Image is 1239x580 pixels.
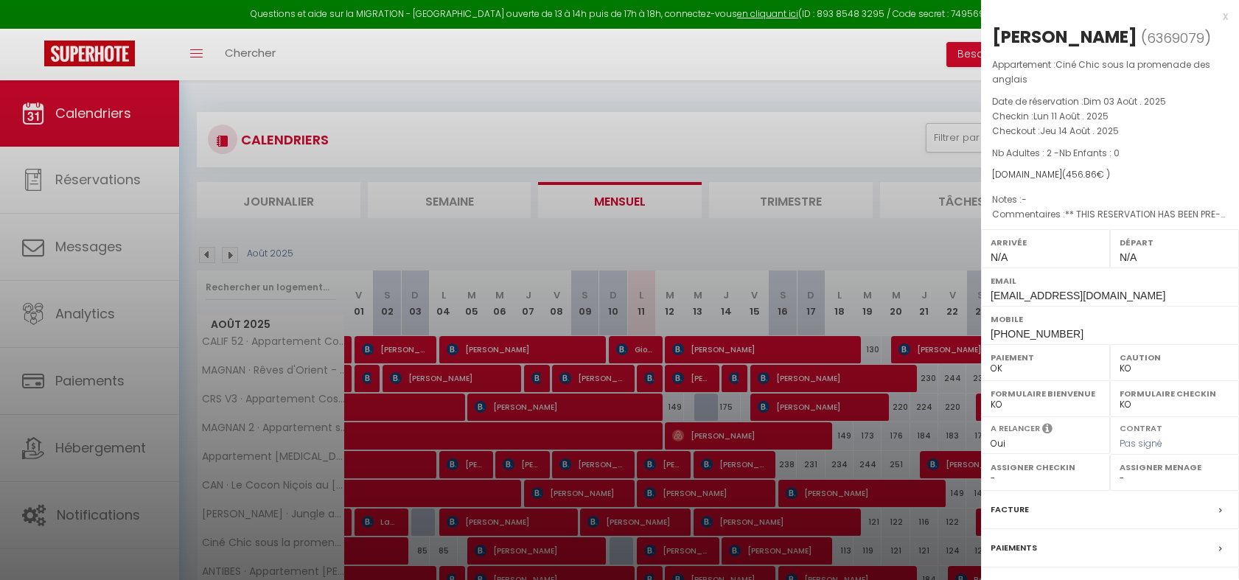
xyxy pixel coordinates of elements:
label: Email [991,273,1229,288]
label: Facture [991,502,1029,517]
span: ( € ) [1062,168,1110,181]
span: Pas signé [1120,437,1162,450]
div: [PERSON_NAME] [992,25,1137,49]
span: Nb Adultes : 2 - [992,147,1120,159]
span: N/A [991,251,1008,263]
label: Assigner Checkin [991,460,1100,475]
span: N/A [1120,251,1137,263]
span: [EMAIL_ADDRESS][DOMAIN_NAME] [991,290,1165,301]
iframe: LiveChat chat widget [1177,518,1239,580]
div: [DOMAIN_NAME] [992,168,1228,182]
label: Paiements [991,540,1037,556]
p: Checkin : [992,109,1228,124]
label: Paiement [991,350,1100,365]
span: ( ) [1141,27,1211,48]
i: Sélectionner OUI si vous souhaiter envoyer les séquences de messages post-checkout [1042,422,1053,439]
p: Checkout : [992,124,1228,139]
label: Assigner Menage [1120,460,1229,475]
p: Date de réservation : [992,94,1228,109]
span: Jeu 14 Août . 2025 [1040,125,1119,137]
label: Caution [1120,350,1229,365]
label: Formulaire Checkin [1120,386,1229,401]
label: Arrivée [991,235,1100,250]
span: Dim 03 Août . 2025 [1083,95,1166,108]
label: Départ [1120,235,1229,250]
span: Nb Enfants : 0 [1059,147,1120,159]
label: Mobile [991,312,1229,326]
span: 456.86 [1066,168,1097,181]
span: - [1022,193,1027,206]
span: Lun 11 Août . 2025 [1033,110,1109,122]
p: Commentaires : [992,207,1228,222]
p: Appartement : [992,57,1228,87]
p: Notes : [992,192,1228,207]
span: [PHONE_NUMBER] [991,328,1083,340]
div: x [981,7,1228,25]
label: Formulaire Bienvenue [991,386,1100,401]
span: Ciné Chic sous la promenade des anglais [992,58,1210,85]
span: 6369079 [1147,29,1204,47]
label: A relancer [991,422,1040,435]
label: Contrat [1120,422,1162,432]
